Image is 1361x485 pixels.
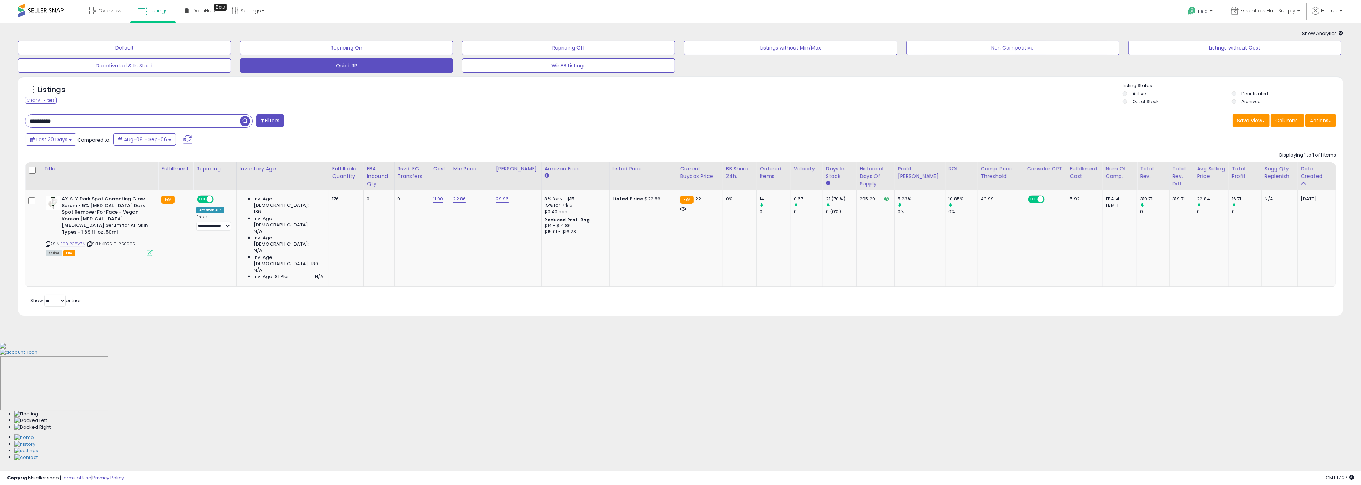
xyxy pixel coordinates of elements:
div: Total Profit [1232,165,1259,180]
button: Repricing Off [462,41,675,55]
img: Floating [14,411,38,418]
span: Compared to: [77,137,110,143]
div: Total Rev. [1140,165,1166,180]
div: Tooltip anchor [214,4,227,11]
span: Show: entries [30,297,82,304]
span: Inv. Age [DEMOGRAPHIC_DATA]: [254,235,323,247]
a: Hi Truc [1312,7,1342,23]
span: All listings currently available for purchase on Amazon [46,250,62,256]
span: FBA [63,250,75,256]
div: 0 [398,196,425,202]
span: Listings [149,7,168,14]
button: Actions [1305,114,1336,127]
span: N/A [254,247,262,254]
small: FBA [161,196,175,204]
th: Please note that this number is a calculation based on your required days of coverage and your ve... [1261,162,1297,190]
div: 0 [794,209,823,215]
div: 0.67 [794,196,823,202]
label: Deactivated [1242,91,1269,97]
div: 0% [949,209,978,215]
label: Active [1133,91,1146,97]
div: Fulfillment [161,165,190,173]
div: Consider CPT [1027,165,1064,173]
div: Cost [433,165,447,173]
button: Save View [1233,114,1270,127]
a: 22.86 [453,195,466,203]
span: ON [198,196,207,203]
b: AXIS-Y Dark Spot Correcting Glow Serum - 5% [MEDICAL_DATA] Dark Spot Remover For Face - Vegan Kor... [62,196,148,237]
p: Listing States: [1123,82,1343,89]
div: Preset: [196,215,231,231]
a: 29.96 [496,195,509,203]
span: Essentials Hub Supply [1240,7,1295,14]
img: History [14,441,35,448]
button: Listings without Cost [1128,41,1341,55]
h5: Listings [38,85,65,95]
div: Avg Selling Price [1197,165,1226,180]
span: Aug-08 - Sep-06 [124,136,167,143]
img: Settings [14,448,38,454]
span: DataHub [192,7,215,14]
div: Days In Stock [826,165,853,180]
button: Aug-08 - Sep-06 [113,133,176,145]
label: Archived [1242,98,1261,104]
div: Fulfillment Cost [1070,165,1100,180]
div: 16.71 [1232,196,1261,202]
span: N/A [315,274,323,280]
button: WinBB Listings [462,58,675,73]
button: Deactivated & In Stock [18,58,231,73]
div: Rsvd. FC Transfers [398,165,427,180]
div: Fulfillable Quantity [332,165,361,180]
div: Sugg Qty Replenish [1265,165,1295,180]
small: FBA [680,196,694,204]
div: Clear All Filters [25,97,57,104]
div: Listed Price [613,165,674,173]
span: 186 [254,209,261,215]
div: 319.71 [1173,196,1189,202]
span: Last 30 Days [36,136,67,143]
span: Inv. Age 181 Plus: [254,274,291,280]
button: Filters [256,114,284,127]
span: 22 [695,195,701,202]
img: Docked Left [14,417,47,424]
div: 176 [332,196,358,202]
div: FBA: 4 [1106,196,1131,202]
button: Listings without Min/Max [684,41,897,55]
button: Non Competitive [906,41,1119,55]
div: ROI [949,165,975,173]
div: N/A [1265,196,1292,202]
div: Historical Days Of Supply [860,165,892,188]
div: Amazon Fees [545,165,606,173]
b: Reduced Prof. Rng. [545,217,591,223]
span: | SKU: KORS-11-250905 [86,241,135,247]
button: Default [18,41,231,55]
div: 0 [1232,209,1261,215]
img: Home [14,434,34,441]
span: OFF [213,196,224,203]
div: Total Rev. Diff. [1173,165,1191,188]
span: Hi Truc [1321,7,1337,14]
div: 0 [1197,209,1229,215]
div: 0 [1140,209,1169,215]
div: 10.85% [949,196,978,202]
small: Days In Stock. [826,180,830,187]
div: 8% for <= $15 [545,196,604,202]
img: 31dZf2H0C5L._SL40_.jpg [46,196,60,210]
div: [PERSON_NAME] [496,165,539,173]
a: 11.00 [433,195,443,203]
div: 319.71 [1140,196,1169,202]
div: Repricing [196,165,233,173]
a: B091238V7N [60,241,85,247]
div: Current Buybox Price [680,165,720,180]
div: 0% [898,209,946,215]
img: Contact [14,454,38,461]
div: Ordered Items [760,165,788,180]
div: ASIN: [46,196,153,255]
b: Listed Price: [613,195,645,202]
div: [DATE] [1301,196,1329,202]
div: 0 [367,196,389,202]
div: Profit [PERSON_NAME] [898,165,943,180]
span: N/A [254,228,262,235]
div: 295.20 [860,196,889,202]
div: 14 [760,196,791,202]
